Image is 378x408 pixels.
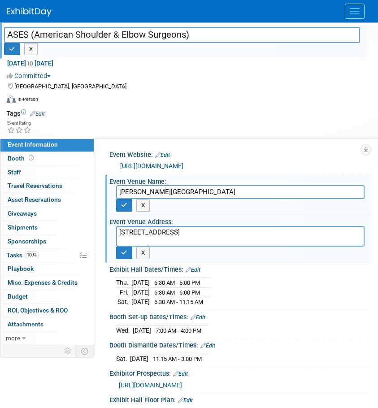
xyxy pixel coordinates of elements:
a: ROI, Objectives & ROO [0,304,94,317]
a: Edit [30,111,45,117]
td: [DATE] [133,326,151,335]
span: Budget [8,293,28,300]
td: Sat. [116,297,131,307]
div: Event Format [7,94,367,108]
span: 6:30 AM - 6:00 PM [154,289,200,296]
td: Wed. [116,326,133,335]
a: Staff [0,166,94,179]
img: ExhibitDay [7,8,52,17]
img: Format-Inperson.png [7,95,16,103]
span: to [26,60,35,67]
button: X [136,199,150,212]
div: Exhibitor Prospectus: [109,367,371,378]
div: Exhibit Hall Floor Plan: [109,393,371,405]
span: 6:30 AM - 5:00 PM [154,279,200,286]
span: Shipments [8,224,38,231]
span: Booth not reserved yet [27,155,35,161]
a: [URL][DOMAIN_NAME] [119,382,182,389]
button: X [136,247,150,259]
a: more [0,332,94,345]
div: Event Website: [109,148,371,160]
a: Travel Reservations [0,179,94,193]
td: [DATE] [130,354,148,363]
td: Thu. [116,278,131,288]
span: Travel Reservations [8,182,62,189]
a: Booth [0,152,94,165]
td: Fri. [116,287,131,297]
a: Asset Reservations [0,193,94,207]
span: Sponsorships [8,238,46,245]
div: Booth Set-up Dates/Times: [109,310,371,322]
span: Staff [8,169,21,176]
a: Edit [155,152,170,158]
a: Tasks100% [0,249,94,262]
span: [GEOGRAPHIC_DATA], [GEOGRAPHIC_DATA] [14,83,126,90]
span: ROI, Objectives & ROO [8,307,68,314]
td: [DATE] [131,297,150,307]
a: Edit [178,397,193,404]
span: Booth [8,155,35,162]
span: Event Information [8,141,58,148]
span: Tasks [7,252,39,259]
a: Shipments [0,221,94,234]
div: Event Rating [7,121,31,126]
button: Committed [7,71,54,80]
td: Sat. [116,354,130,363]
a: Giveaways [0,207,94,221]
a: Event Information [0,138,94,152]
div: Event Venue Name: [109,175,371,186]
a: Misc. Expenses & Credits [0,276,94,290]
td: Personalize Event Tab Strip [60,345,76,357]
td: Toggle Event Tabs [76,345,94,357]
span: 11:15 AM - 3:00 PM [153,356,202,362]
span: 100% [25,252,39,258]
span: Attachments [8,321,43,328]
button: X [24,43,38,56]
a: Budget [0,290,94,304]
a: Edit [173,371,188,377]
span: Misc. Expenses & Credits [8,279,78,286]
a: Edit [200,343,215,349]
span: 7:00 AM - 4:00 PM [156,327,201,334]
a: [URL][DOMAIN_NAME] [120,162,183,169]
span: Giveaways [8,210,37,217]
div: Exhibit Hall Dates/Times: [109,263,371,274]
button: Menu [345,4,365,19]
a: Sponsorships [0,235,94,248]
span: 6:30 AM - 11:15 AM [154,299,203,305]
a: Edit [186,267,200,273]
span: [DATE] [DATE] [7,59,54,67]
span: more [6,334,20,342]
a: Playbook [0,262,94,276]
span: Asset Reservations [8,196,61,203]
a: Attachments [0,318,94,331]
div: In-Person [17,96,38,103]
span: Playbook [8,265,34,272]
td: [DATE] [131,278,150,288]
div: Event Venue Address: [109,215,371,226]
a: Edit [191,314,205,321]
div: Booth Dismantle Dates/Times: [109,339,371,350]
td: [DATE] [131,287,150,297]
td: Tags [7,109,45,118]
